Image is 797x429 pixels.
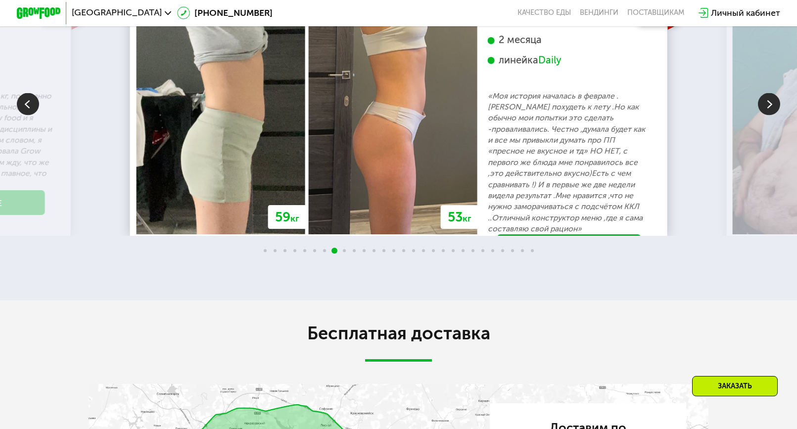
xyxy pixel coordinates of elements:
div: 2 месяца [488,34,651,47]
div: Daily [538,54,562,67]
h2: Бесплатная доставка [89,322,708,345]
span: кг [290,213,299,224]
div: линейка [488,54,651,67]
div: 59 [268,205,307,229]
img: Slide right [758,93,780,115]
div: 53 [441,205,479,229]
div: поставщикам [627,8,684,17]
span: [GEOGRAPHIC_DATA] [72,8,162,17]
img: Slide left [17,93,39,115]
div: Личный кабинет [711,6,780,20]
a: Вендинги [580,8,618,17]
a: [PHONE_NUMBER] [177,6,273,20]
div: Заказать [692,376,778,396]
a: Хочу так же [497,234,641,259]
span: кг [463,213,471,224]
p: «Моя история началась в феврале .[PERSON_NAME] похудеть к лету .Но как обычно мои попытки это сде... [488,91,651,235]
a: Качество еды [517,8,571,17]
